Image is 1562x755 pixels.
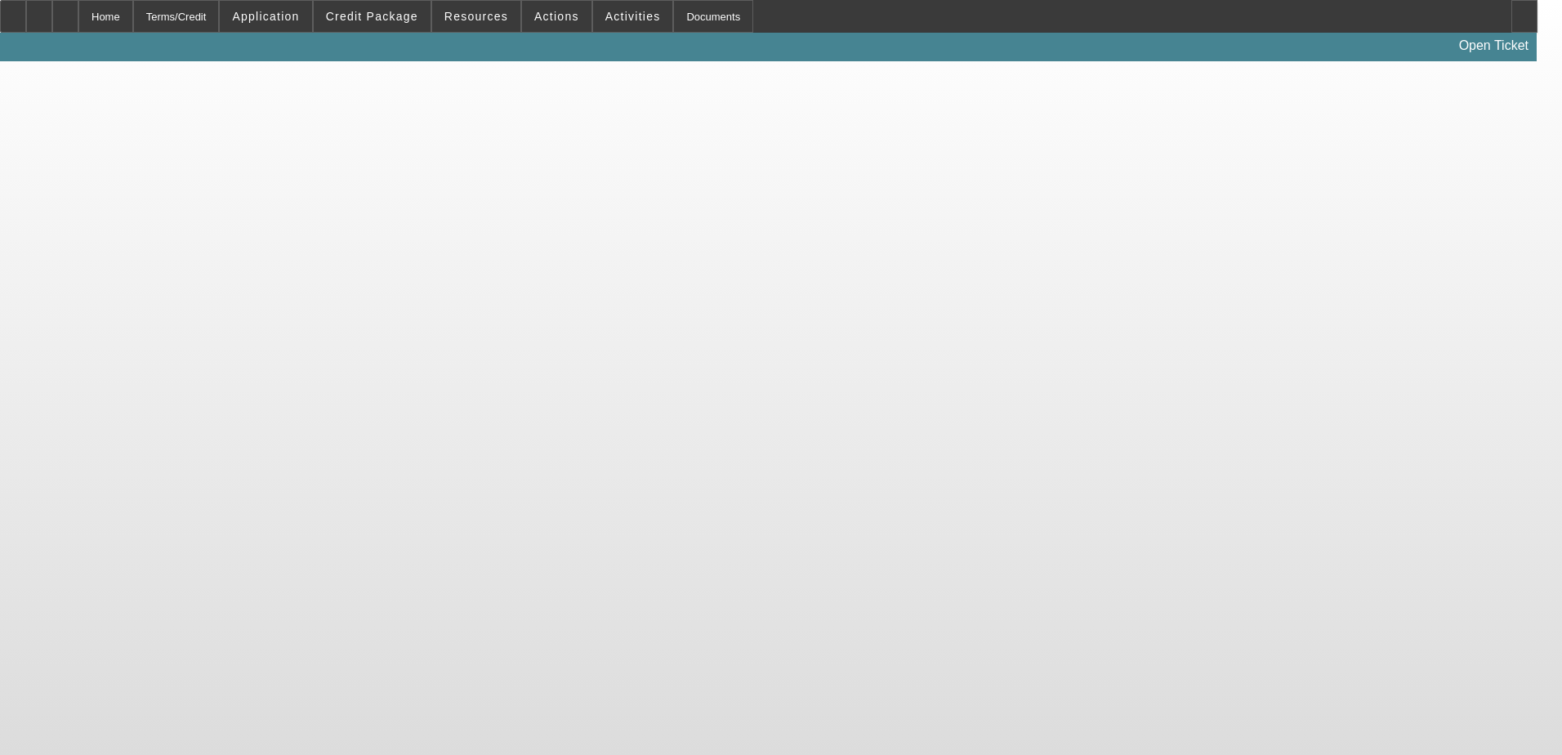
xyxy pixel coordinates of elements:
span: Application [232,10,299,23]
span: Actions [534,10,579,23]
button: Application [220,1,311,32]
button: Credit Package [314,1,431,32]
button: Resources [432,1,520,32]
span: Resources [444,10,508,23]
a: Open Ticket [1453,32,1535,60]
button: Actions [522,1,591,32]
span: Credit Package [326,10,418,23]
span: Activities [605,10,661,23]
button: Activities [593,1,673,32]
